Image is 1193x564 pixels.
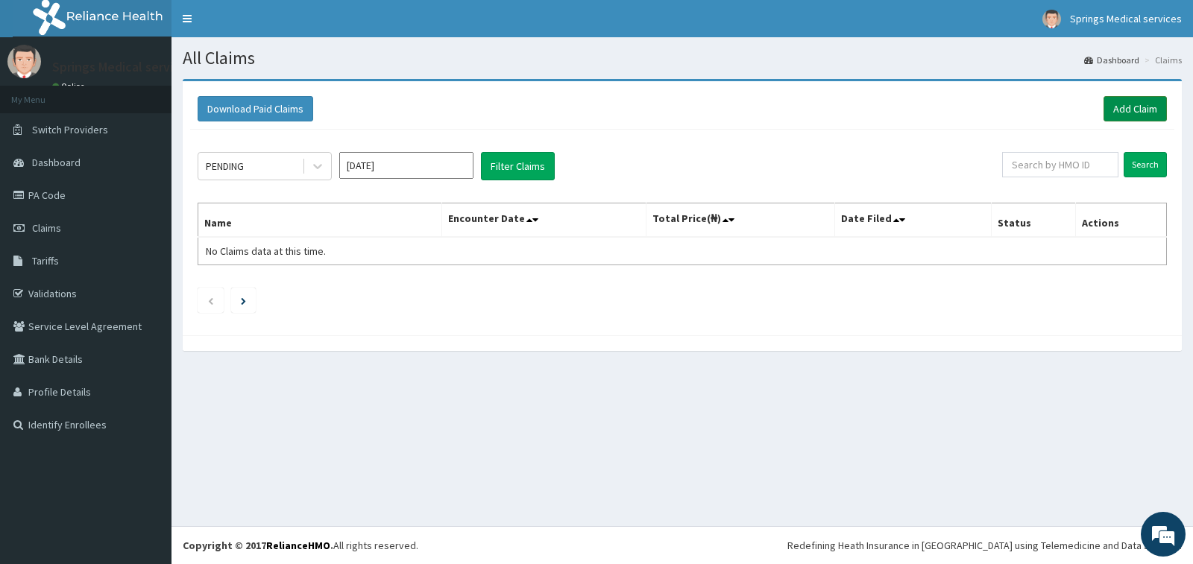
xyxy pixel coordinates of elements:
[206,159,244,174] div: PENDING
[481,152,555,180] button: Filter Claims
[198,203,442,238] th: Name
[32,221,61,235] span: Claims
[183,539,333,552] strong: Copyright © 2017 .
[339,152,473,179] input: Select Month and Year
[1042,10,1061,28] img: User Image
[646,203,834,238] th: Total Price(₦)
[198,96,313,121] button: Download Paid Claims
[7,45,41,78] img: User Image
[241,294,246,307] a: Next page
[32,254,59,267] span: Tariffs
[1084,54,1139,66] a: Dashboard
[32,156,81,169] span: Dashboard
[1141,54,1182,66] li: Claims
[1124,152,1167,177] input: Search
[991,203,1075,238] th: Status
[835,203,992,238] th: Date Filed
[52,81,88,92] a: Online
[207,294,214,307] a: Previous page
[52,60,193,74] p: Springs Medical services
[183,48,1182,68] h1: All Claims
[32,123,108,136] span: Switch Providers
[1075,203,1166,238] th: Actions
[1070,12,1182,25] span: Springs Medical services
[171,526,1193,564] footer: All rights reserved.
[442,203,646,238] th: Encounter Date
[1002,152,1119,177] input: Search by HMO ID
[787,538,1182,553] div: Redefining Heath Insurance in [GEOGRAPHIC_DATA] using Telemedicine and Data Science!
[206,244,326,258] span: No Claims data at this time.
[1104,96,1167,121] a: Add Claim
[266,539,330,552] a: RelianceHMO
